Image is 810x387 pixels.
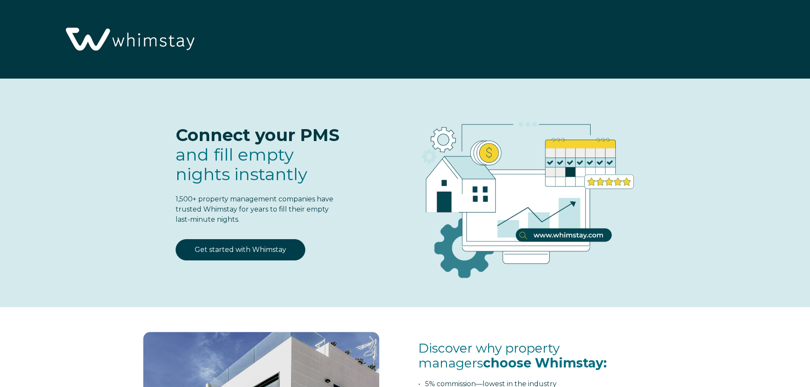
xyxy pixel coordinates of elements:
span: Discover why property managers [418,340,607,371]
span: 1,500+ property management companies have trusted Whimstay for years to fill their empty last-min... [176,195,333,223]
span: choose Whimstay: [483,355,607,371]
span: and [176,144,307,184]
a: Get started with Whimstay [176,239,305,260]
img: RBO Ilustrations-03 [373,96,673,292]
img: Whimstay Logo-02 1 [60,4,199,76]
span: fill empty nights instantly [176,144,307,184]
span: Connect your PMS [176,124,339,145]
